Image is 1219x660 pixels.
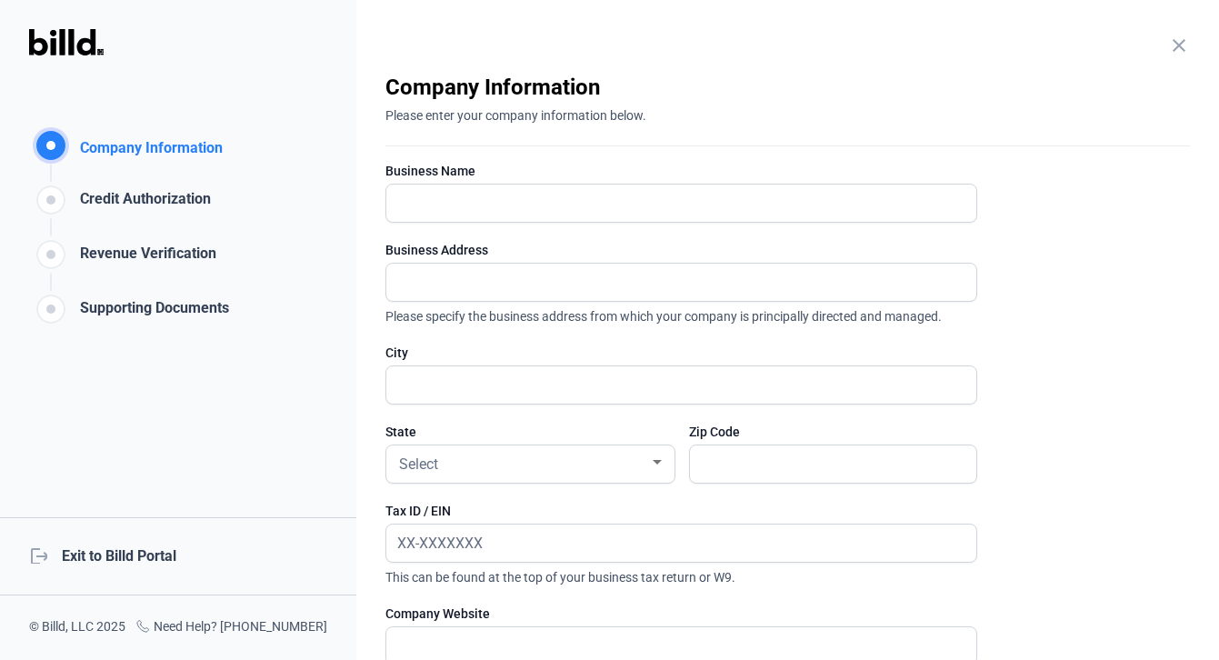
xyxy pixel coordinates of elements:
mat-icon: close [1168,35,1190,56]
div: Please enter your company information below. [385,102,1190,125]
div: Revenue Verification [73,243,216,273]
span: Please specify the business address from which your company is principally directed and managed. [385,302,977,325]
div: Zip Code [689,423,977,441]
div: Need Help? [PHONE_NUMBER] [135,617,327,638]
img: Billd Logo [29,29,104,55]
div: City [385,344,977,362]
div: State [385,423,674,441]
mat-icon: logout [29,545,47,564]
div: Tax ID / EIN [385,502,977,520]
div: Business Address [385,241,977,259]
div: Company Information [73,137,223,164]
div: Credit Authorization [73,188,211,218]
div: © Billd, LLC 2025 [29,617,125,638]
div: Company Website [385,605,977,623]
span: Select [399,455,438,473]
div: Company Information [385,73,1190,102]
input: XX-XXXXXXX [386,525,956,562]
div: Business Name [385,162,977,180]
span: This can be found at the top of your business tax return or W9. [385,563,977,586]
div: Supporting Documents [73,297,229,327]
